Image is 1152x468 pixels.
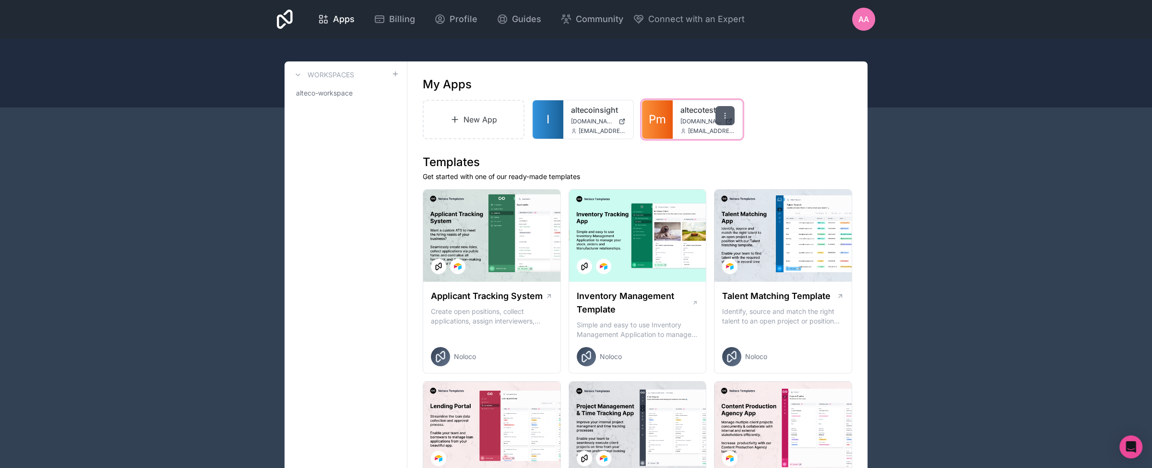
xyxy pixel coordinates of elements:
h1: Templates [423,155,852,170]
span: [DOMAIN_NAME] [571,118,615,125]
img: Airtable Logo [726,455,734,462]
p: Simple and easy to use Inventory Management Application to manage your stock, orders and Manufact... [577,320,699,339]
span: Connect with an Expert [648,12,745,26]
span: Profile [450,12,477,26]
span: Noloco [745,352,767,361]
h1: Inventory Management Template [577,289,692,316]
a: alteco-workspace [292,84,399,102]
h1: Talent Matching Template [722,289,831,303]
span: I [546,112,549,127]
span: alteco-workspace [296,88,353,98]
a: Workspaces [292,69,354,81]
span: Billing [389,12,415,26]
span: Guides [512,12,541,26]
span: Pm [649,112,666,127]
a: Guides [489,9,549,30]
span: [EMAIL_ADDRESS][DOMAIN_NAME] [688,127,735,135]
span: [DOMAIN_NAME] [680,118,722,125]
span: Noloco [600,352,622,361]
a: New App [423,100,524,139]
img: Airtable Logo [726,263,734,270]
a: Apps [310,9,362,30]
h3: Workspaces [308,70,354,80]
span: Apps [333,12,355,26]
a: Pm [642,100,673,139]
a: I [533,100,563,139]
a: Community [553,9,631,30]
p: Identify, source and match the right talent to an open project or position with our Talent Matchi... [722,307,844,326]
span: Community [576,12,623,26]
img: Airtable Logo [600,455,607,462]
img: Airtable Logo [454,263,462,270]
div: Open Intercom Messenger [1119,435,1142,458]
h1: Applicant Tracking System [431,289,543,303]
a: Billing [366,9,423,30]
span: [EMAIL_ADDRESS][DOMAIN_NAME] [579,127,626,135]
img: Airtable Logo [435,455,442,462]
a: Profile [427,9,485,30]
button: Connect with an Expert [633,12,745,26]
h1: My Apps [423,77,472,92]
span: Noloco [454,352,476,361]
span: AA [858,13,869,25]
p: Create open positions, collect applications, assign interviewers, centralise candidate feedback a... [431,307,553,326]
a: [DOMAIN_NAME] [680,118,735,125]
a: altecoinsight [571,104,626,116]
p: Get started with one of our ready-made templates [423,172,852,181]
a: altecotest [680,104,735,116]
a: [DOMAIN_NAME] [571,118,626,125]
img: Airtable Logo [600,263,607,270]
